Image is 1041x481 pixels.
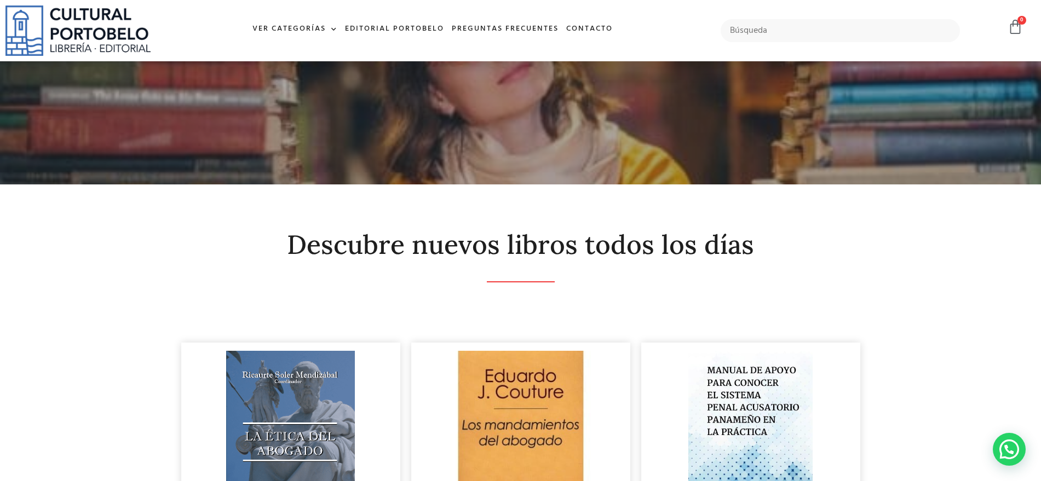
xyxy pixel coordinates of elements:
[993,433,1026,466] div: WhatsApp contact
[721,19,961,42] input: Búsqueda
[448,18,562,41] a: Preguntas frecuentes
[249,18,341,41] a: Ver Categorías
[1008,19,1023,35] a: 0
[181,230,860,259] h2: Descubre nuevos libros todos los días
[341,18,448,41] a: Editorial Portobelo
[1017,16,1026,25] span: 0
[562,18,617,41] a: Contacto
